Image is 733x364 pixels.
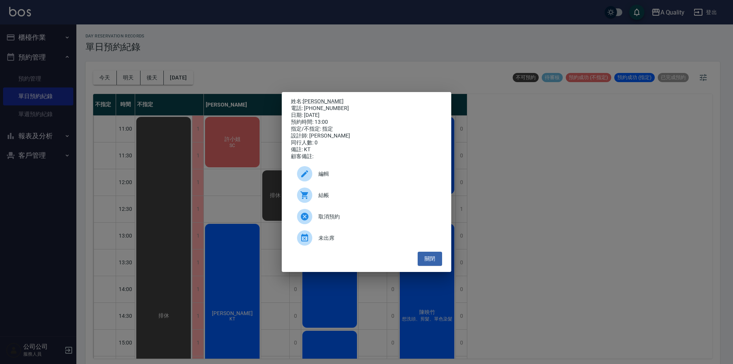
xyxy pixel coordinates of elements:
div: 備註: KT [291,146,442,153]
div: 指定/不指定: 指定 [291,126,442,133]
a: 結帳 [291,184,442,206]
div: 日期: [DATE] [291,112,442,119]
div: 電話: [PHONE_NUMBER] [291,105,442,112]
div: 未出席 [291,227,442,249]
span: 未出席 [318,234,436,242]
button: 關閉 [418,252,442,266]
p: 姓名: [291,98,442,105]
div: 同行人數: 0 [291,139,442,146]
a: [PERSON_NAME] [303,98,344,104]
div: 預約時間: 13:00 [291,119,442,126]
span: 結帳 [318,191,436,199]
div: 取消預約 [291,206,442,227]
div: 編輯 [291,163,442,184]
span: 編輯 [318,170,436,178]
span: 取消預約 [318,213,436,221]
div: 設計師: [PERSON_NAME] [291,133,442,139]
div: 顧客備註: [291,153,442,160]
